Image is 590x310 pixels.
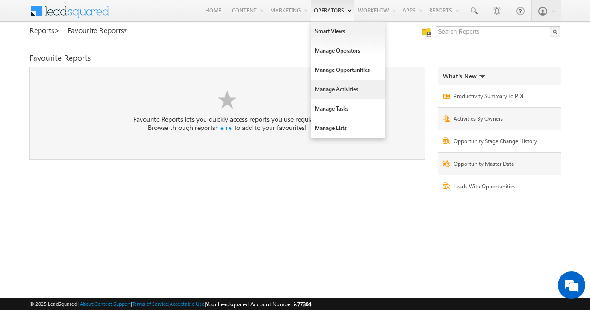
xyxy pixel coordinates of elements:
[443,115,450,122] img: Report
[94,301,131,307] a: Contact Support
[311,60,385,80] a: Manage Opportunities
[29,300,311,309] span: © 2025 LeadSquared | | | | |
[311,41,385,60] a: Manage Operators
[67,26,128,35] a: Favourite Reports
[454,160,545,170] a: Opportunity Master Data
[297,301,311,308] span: 77304
[170,301,205,307] a: Acceptable Use
[443,137,450,144] img: Report
[443,160,450,167] img: Report
[454,115,545,125] a: Activities By Owners
[443,72,485,80] div: What's New
[132,301,168,307] a: Terms of Service
[479,75,485,78] img: What's new
[443,182,450,189] img: Report
[29,54,560,62] div: Favourite Reports
[54,25,60,35] span: >
[311,80,385,99] a: Manage Activities
[206,301,311,308] span: Your Leadsquared Account Number is
[215,123,234,131] a: here
[218,90,236,109] img: No data found
[80,301,93,307] a: About
[436,26,560,37] input: Search Reports
[311,22,385,41] a: Smart Views
[454,92,545,103] a: Productivity Summary To PDF
[443,94,450,99] img: Report
[311,118,385,138] a: Manage Lists
[454,137,545,148] a: Opportunity Stage Change History
[311,99,385,118] a: Manage Tasks
[29,26,60,35] a: Reports>
[454,182,545,193] a: Leads With Opportunities
[422,28,431,37] img: Manage all your saved reports!
[30,115,425,132] div: Favourite Reports lets you quickly access reports you use regularly. Browse through reports to ad...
